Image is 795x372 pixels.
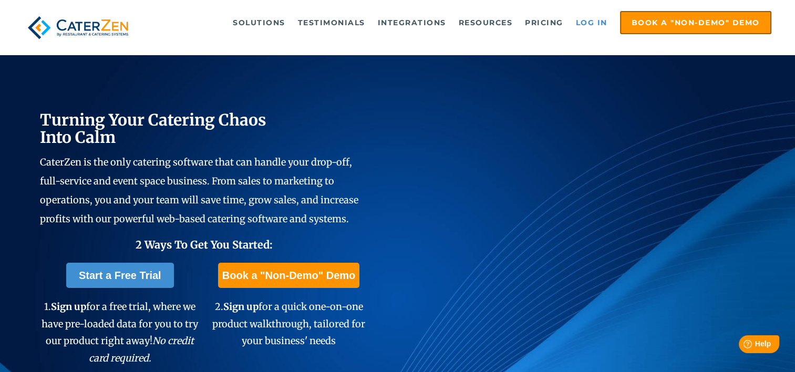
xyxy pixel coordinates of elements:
a: Resources [453,12,518,33]
a: Integrations [373,12,451,33]
a: Solutions [228,12,291,33]
em: No credit card required. [89,335,194,364]
span: 2 Ways To Get You Started: [136,238,273,251]
a: Pricing [520,12,569,33]
span: Sign up [51,301,86,313]
span: 1. for a free trial, where we have pre-loaded data for you to try our product right away! [42,301,198,364]
span: 2. for a quick one-on-one product walkthrough, tailored for your business' needs [212,301,365,347]
a: Book a "Non-Demo" Demo [218,263,359,288]
div: Navigation Menu [151,11,771,34]
a: Book a "Non-Demo" Demo [620,11,771,34]
img: caterzen [24,11,132,44]
span: Turning Your Catering Chaos Into Calm [40,110,266,147]
a: Log in [571,12,613,33]
iframe: Help widget launcher [701,331,783,360]
a: Testimonials [293,12,370,33]
a: Start a Free Trial [66,263,174,288]
span: Sign up [223,301,259,313]
span: CaterZen is the only catering software that can handle your drop-off, full-service and event spac... [40,156,358,225]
